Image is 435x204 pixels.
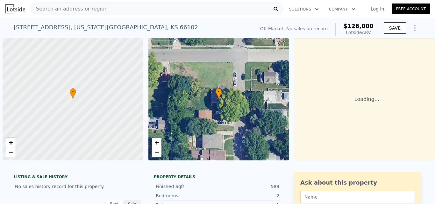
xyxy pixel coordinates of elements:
[217,183,279,190] div: 588
[5,4,25,13] img: Lotside
[384,22,406,34] button: SAVE
[154,138,159,146] span: +
[216,88,222,99] div: •
[343,23,374,29] span: $126,000
[409,22,421,34] button: Show Options
[324,4,360,15] button: Company
[260,25,328,32] div: Off Market. No sales on record
[70,89,76,95] span: •
[14,181,141,192] div: No sales history record for this property.
[6,147,16,157] a: Zoom out
[152,138,161,147] a: Zoom in
[156,193,217,199] div: Bedrooms
[156,183,217,190] div: Finished Sqft
[6,138,16,147] a: Zoom in
[70,88,76,99] div: •
[363,6,392,12] a: Log In
[284,4,324,15] button: Solutions
[154,174,281,179] div: Property details
[9,138,13,146] span: +
[9,148,13,156] span: −
[14,174,141,181] div: LISTING & SALE HISTORY
[300,191,415,203] input: Name
[216,89,222,95] span: •
[14,23,198,32] div: [STREET_ADDRESS] , [US_STATE][GEOGRAPHIC_DATA] , KS 66102
[154,148,159,156] span: −
[343,29,374,36] div: Lotside ARV
[217,193,279,199] div: 2
[300,178,415,187] div: Ask about this property
[392,4,430,14] a: Free Account
[152,147,161,157] a: Zoom out
[31,5,108,13] span: Search an address or region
